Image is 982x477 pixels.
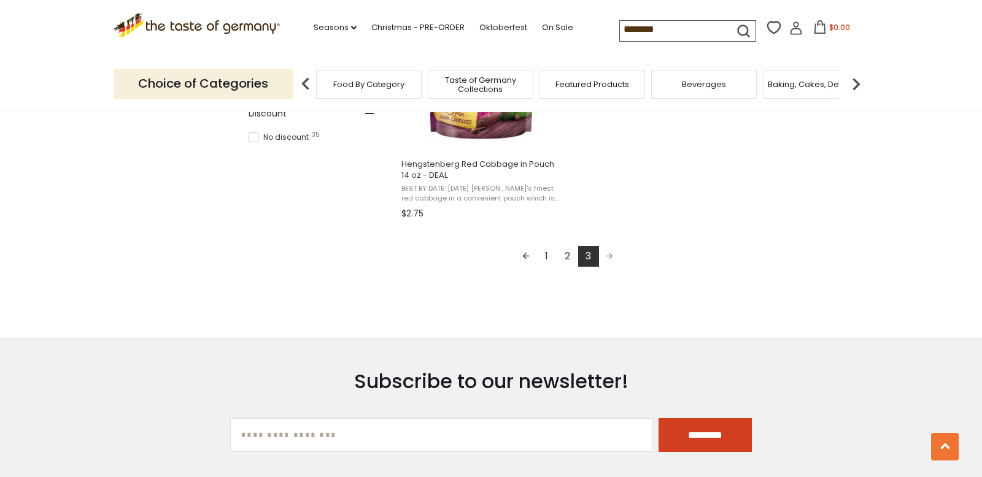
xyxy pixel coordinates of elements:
img: previous arrow [293,72,318,96]
h3: Subscribe to our newsletter! [230,369,752,394]
a: Baking, Cakes, Desserts [768,80,863,89]
a: On Sale [542,21,573,34]
img: next arrow [844,72,868,96]
span: $2.75 [401,207,423,220]
span: BEST BY DATE: [DATE] [PERSON_NAME]'s finest red cabbage in a convenient pouch which is affordable... [401,184,560,203]
a: 1 [536,246,557,267]
a: Taste of Germany Collections [431,75,530,94]
button: $0.00 [805,20,857,39]
span: Hengstenberg Red Cabbage in Pouch 14 oz - DEAL [401,159,560,181]
a: Food By Category [333,80,404,89]
a: 3 [578,246,599,267]
a: Beverages [682,80,726,89]
span: 35 [312,132,320,138]
p: Choice of Categories [114,69,293,99]
span: $0.00 [829,22,850,32]
a: Featured Products [555,80,629,89]
span: Discount [249,107,287,120]
a: Seasons [314,21,357,34]
a: Christmas - PRE-ORDER [371,21,465,34]
a: Oktoberfest [479,21,527,34]
a: 2 [557,246,578,267]
div: Pagination [401,246,733,270]
a: Previous page [516,246,536,267]
span: No discount [249,132,312,143]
